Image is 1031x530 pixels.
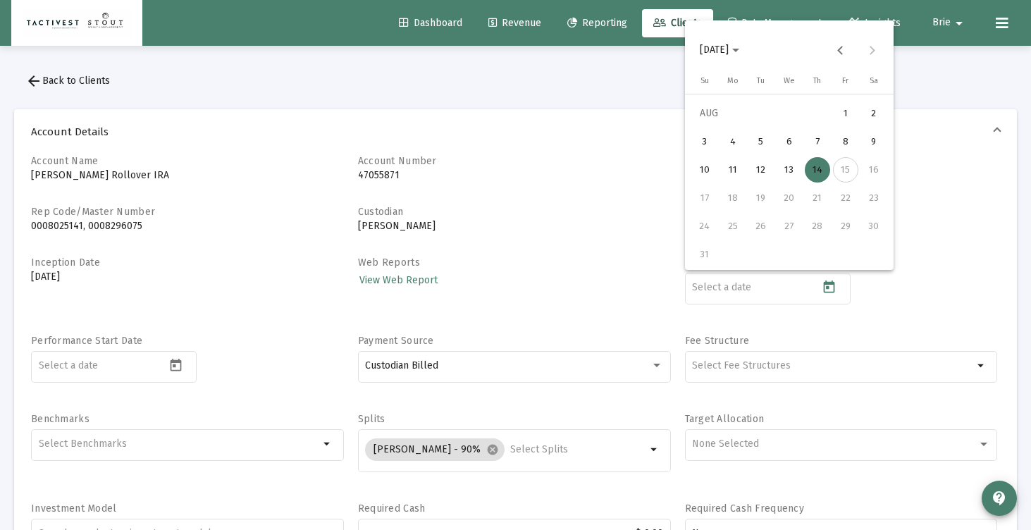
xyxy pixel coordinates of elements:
[700,76,709,85] span: Su
[775,212,803,240] button: 2025-08-27
[748,214,774,239] div: 26
[803,156,832,184] button: 2025-08-14
[720,157,746,183] div: 11
[692,214,717,239] div: 24
[805,185,830,211] div: 21
[775,184,803,212] button: 2025-08-20
[691,184,719,212] button: 2025-08-17
[747,156,775,184] button: 2025-08-12
[832,184,860,212] button: 2025-08-22
[747,212,775,240] button: 2025-08-26
[826,36,854,64] button: Previous month
[777,214,802,239] div: 27
[860,184,888,212] button: 2025-08-23
[719,128,747,156] button: 2025-08-04
[720,129,746,154] div: 4
[691,128,719,156] button: 2025-08-03
[692,242,717,267] div: 31
[861,101,887,126] div: 2
[861,214,887,239] div: 30
[720,185,746,211] div: 18
[803,212,832,240] button: 2025-08-28
[691,99,832,128] td: AUG
[719,212,747,240] button: 2025-08-25
[832,128,860,156] button: 2025-08-08
[858,36,886,64] button: Next month
[689,36,751,64] button: Choose month and year
[748,185,774,211] div: 19
[833,185,858,211] div: 22
[692,185,717,211] div: 17
[692,157,717,183] div: 10
[860,212,888,240] button: 2025-08-30
[842,76,848,85] span: Fr
[720,214,746,239] div: 25
[748,129,774,154] div: 5
[691,212,719,240] button: 2025-08-24
[832,99,860,128] button: 2025-08-01
[805,157,830,183] div: 14
[692,129,717,154] div: 3
[777,185,802,211] div: 20
[777,129,802,154] div: 6
[832,156,860,184] button: 2025-08-15
[747,128,775,156] button: 2025-08-05
[805,214,830,239] div: 28
[691,156,719,184] button: 2025-08-10
[777,157,802,183] div: 13
[747,184,775,212] button: 2025-08-19
[784,76,795,85] span: We
[805,129,830,154] div: 7
[860,99,888,128] button: 2025-08-02
[719,156,747,184] button: 2025-08-11
[833,101,858,126] div: 1
[700,44,729,56] span: [DATE]
[833,214,858,239] div: 29
[775,156,803,184] button: 2025-08-13
[832,212,860,240] button: 2025-08-29
[833,157,858,183] div: 15
[861,157,887,183] div: 16
[870,76,878,85] span: Sa
[813,76,821,85] span: Th
[691,240,719,269] button: 2025-08-31
[860,156,888,184] button: 2025-08-16
[719,184,747,212] button: 2025-08-18
[757,76,765,85] span: Tu
[727,76,739,85] span: Mo
[775,128,803,156] button: 2025-08-06
[833,129,858,154] div: 8
[861,129,887,154] div: 9
[861,185,887,211] div: 23
[860,128,888,156] button: 2025-08-09
[803,128,832,156] button: 2025-08-07
[803,184,832,212] button: 2025-08-21
[748,157,774,183] div: 12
